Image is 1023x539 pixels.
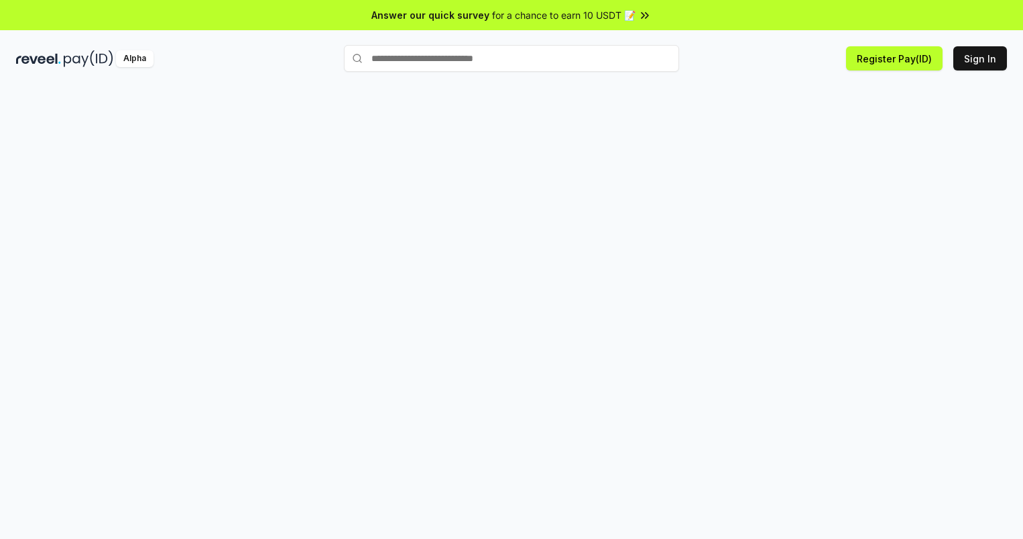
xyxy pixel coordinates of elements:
[116,50,154,67] div: Alpha
[953,46,1007,70] button: Sign In
[64,50,113,67] img: pay_id
[846,46,943,70] button: Register Pay(ID)
[492,8,636,22] span: for a chance to earn 10 USDT 📝
[16,50,61,67] img: reveel_dark
[371,8,489,22] span: Answer our quick survey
